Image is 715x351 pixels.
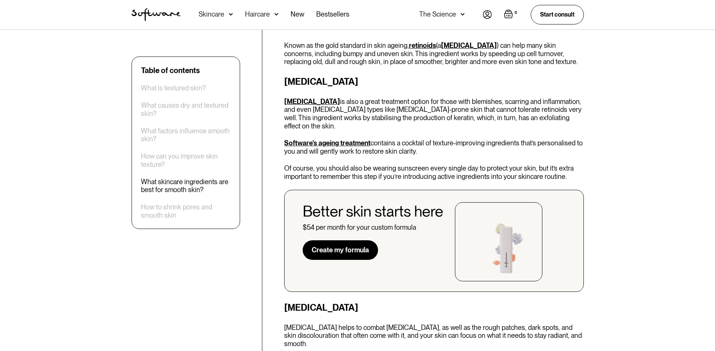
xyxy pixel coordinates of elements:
div: Haircare [245,11,270,18]
a: Software's ageing treatment [284,139,371,147]
img: Software Logo [132,8,181,21]
p: [MEDICAL_DATA] helps to combat [MEDICAL_DATA], as well as the rough patches, dark spots, and skin... [284,324,584,348]
img: arrow down [461,11,465,18]
a: What skincare ingredients are best for smooth skin? [141,178,231,194]
p: Known as the gold standard in skin ageing, (a ) can help many skin concerns, including bumpy and ... [284,41,584,66]
a: Create my formula [303,240,378,260]
a: [MEDICAL_DATA] [284,98,340,105]
p: is also a great treatment option for those with blemishes, scarring and inflammation, and even [M... [284,98,584,130]
a: Start consult [531,5,584,24]
a: How can you improve skin texture? [141,152,231,168]
p: contains a cocktail of texture-improving ingredients that’s personalised to you and will gently w... [284,139,584,155]
div: Skincare [199,11,224,18]
div: Table of contents [141,66,200,75]
div: 0 [513,9,519,16]
div: The Science [419,11,456,18]
h3: [MEDICAL_DATA] [284,75,584,89]
div: Better skin starts here [303,202,443,220]
a: What factors influence smooth skin? [141,127,231,143]
a: retinoids [409,41,436,49]
a: [MEDICAL_DATA] [441,41,497,49]
a: What is textured skin? [141,84,206,92]
a: What causes dry and textured skin? [141,101,231,118]
img: arrow down [274,11,279,18]
div: $54 per month for your custom formula [303,223,416,232]
a: Open empty cart [504,9,519,20]
a: home [132,8,181,21]
img: arrow down [229,11,233,18]
p: Of course, you should also be wearing sunscreen every single day to protect your skin, but it’s e... [284,164,584,180]
h3: [MEDICAL_DATA] [284,301,584,314]
a: How to shrink pores and smooth skin [141,203,231,219]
